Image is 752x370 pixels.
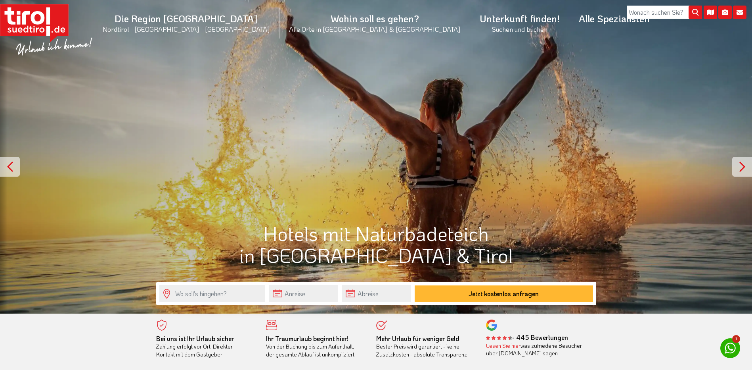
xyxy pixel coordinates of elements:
small: Nordtirol - [GEOGRAPHIC_DATA] - [GEOGRAPHIC_DATA] [103,25,270,33]
input: Wo soll's hingehen? [159,285,265,302]
input: Abreise [342,285,411,302]
input: Wonach suchen Sie? [627,6,702,19]
button: Jetzt kostenlos anfragen [415,285,593,302]
h1: Hotels mit Naturbadeteich in [GEOGRAPHIC_DATA] & Tirol [156,222,596,266]
div: Zahlung erfolgt vor Ort. Direkter Kontakt mit dem Gastgeber [156,335,254,358]
b: Mehr Urlaub für weniger Geld [376,334,459,343]
a: Die Region [GEOGRAPHIC_DATA]Nordtirol - [GEOGRAPHIC_DATA] - [GEOGRAPHIC_DATA] [93,4,279,42]
a: 1 [720,338,740,358]
span: 1 [732,335,740,343]
div: Von der Buchung bis zum Aufenthalt, der gesamte Ablauf ist unkompliziert [266,335,364,358]
i: Kontakt [733,6,746,19]
a: Lesen Sie hier [486,342,520,349]
i: Fotogalerie [718,6,732,19]
a: Unterkunft finden!Suchen und buchen [470,4,569,42]
small: Alle Orte in [GEOGRAPHIC_DATA] & [GEOGRAPHIC_DATA] [289,25,461,33]
a: Wohin soll es gehen?Alle Orte in [GEOGRAPHIC_DATA] & [GEOGRAPHIC_DATA] [279,4,470,42]
small: Suchen und buchen [480,25,560,33]
div: was zufriedene Besucher über [DOMAIN_NAME] sagen [486,342,584,357]
b: - 445 Bewertungen [486,333,568,341]
b: Ihr Traumurlaub beginnt hier! [266,334,348,343]
a: Alle Spezialisten [569,4,659,33]
input: Anreise [269,285,338,302]
i: Karte öffnen [704,6,717,19]
b: Bei uns ist Ihr Urlaub sicher [156,334,234,343]
div: Bester Preis wird garantiert - keine Zusatzkosten - absolute Transparenz [376,335,475,358]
